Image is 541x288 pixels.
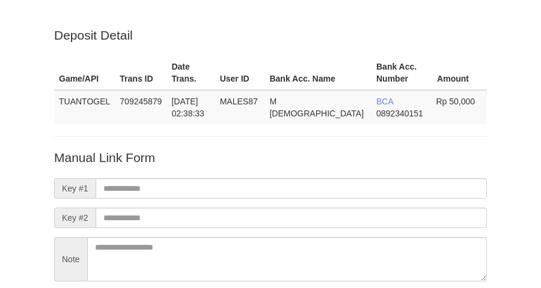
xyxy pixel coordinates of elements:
td: 709245879 [115,90,167,124]
th: Trans ID [115,56,167,90]
th: Bank Acc. Name [264,56,371,90]
span: Copy 0892340151 to clipboard [376,109,423,118]
th: Bank Acc. Number [371,56,431,90]
th: Game/API [54,56,115,90]
span: Note [54,237,87,281]
span: Key #1 [54,178,96,199]
th: User ID [215,56,265,90]
span: [DATE] 02:38:33 [171,97,204,118]
p: Deposit Detail [54,26,487,44]
th: Date Trans. [167,56,215,90]
span: Rp 50,000 [436,97,475,106]
p: Manual Link Form [54,149,487,166]
span: BCA [376,97,393,106]
span: Key #2 [54,208,96,228]
th: Amount [431,56,487,90]
span: MALES87 [220,97,258,106]
td: TUANTOGEL [54,90,115,124]
span: M [DEMOGRAPHIC_DATA] [269,97,364,118]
